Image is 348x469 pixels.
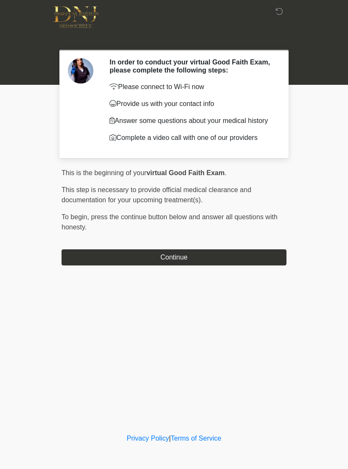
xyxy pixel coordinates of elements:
[109,133,274,143] p: Complete a video call with one of our providers
[109,58,274,74] h2: In order to conduct your virtual Good Faith Exam, please complete the following steps:
[62,213,278,231] span: press the continue button below and answer all questions with honesty.
[109,99,274,109] p: Provide us with your contact info
[109,116,274,126] p: Answer some questions about your medical history
[62,169,146,176] span: This is the beginning of your
[62,186,251,204] span: This step is necessary to provide official medical clearance and documentation for your upcoming ...
[171,435,221,442] a: Terms of Service
[109,82,274,92] p: Please connect to Wi-Fi now
[53,6,98,28] img: DNJ Med Boutique Logo
[62,249,286,265] button: Continue
[68,58,93,84] img: Agent Avatar
[146,169,225,176] strong: virtual Good Faith Exam
[169,435,171,442] a: |
[225,169,226,176] span: .
[55,31,293,46] h1: ‎ ‎
[127,435,169,442] a: Privacy Policy
[62,213,91,221] span: To begin,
